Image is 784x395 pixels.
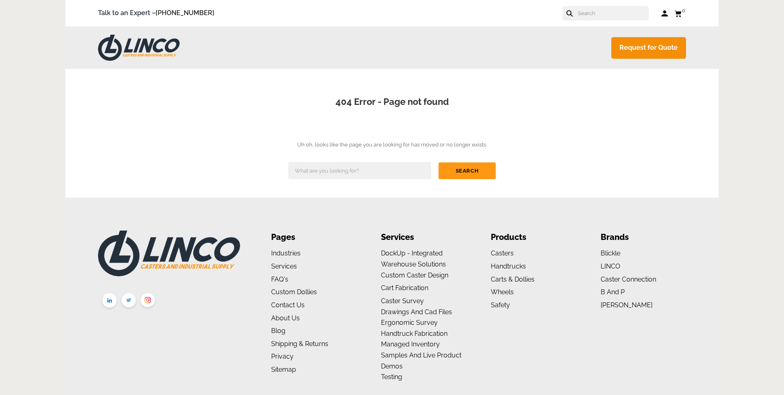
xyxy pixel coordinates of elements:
[491,301,510,309] a: Safety
[271,249,301,257] a: Industries
[271,231,356,244] li: Pages
[491,275,535,283] a: Carts & Dollies
[674,8,686,18] a: 0
[138,291,158,311] img: instagram.png
[90,95,694,109] h1: 404 Error - Page not found
[381,373,402,381] a: Testing
[381,271,448,279] a: Custom Caster Design
[381,330,448,337] a: Handtruck Fabrication
[98,231,240,276] img: LINCO CASTERS & INDUSTRIAL SUPPLY
[611,37,686,59] a: Request for Quote
[271,314,300,322] a: About us
[381,249,446,268] a: DockUp - Integrated Warehouse Solutions
[271,353,294,360] a: Privacy
[661,9,668,18] a: Log in
[439,162,496,179] input: Search
[381,231,466,244] li: Services
[491,231,576,244] li: Products
[271,275,288,283] a: FAQ's
[601,262,620,270] a: LINCO
[78,140,706,150] p: Uh oh, looks like the page you are looking for has moved or no longer exists.
[381,340,440,348] a: Managed Inventory
[100,291,119,312] img: linkedin.png
[381,297,424,305] a: Caster Survey
[271,366,296,373] a: Sitemap
[271,327,285,335] a: Blog
[271,301,305,309] a: Contact Us
[381,319,438,326] a: Ergonomic Survey
[491,249,514,257] a: Casters
[577,6,649,20] input: Search
[271,288,317,296] a: Custom Dollies
[601,288,625,296] a: B and P
[682,7,685,13] span: 0
[288,162,431,179] input: What are you looking for?
[119,291,138,311] img: twitter.png
[381,308,452,316] a: Drawings and Cad Files
[601,301,653,309] a: [PERSON_NAME]
[98,8,214,19] span: Talk to an Expert –
[271,262,297,270] a: Services
[271,340,328,348] a: Shipping & Returns
[601,249,620,257] a: Blickle
[156,9,214,17] a: [PHONE_NUMBER]
[491,262,526,270] a: Handtrucks
[601,231,686,244] li: Brands
[98,35,180,61] img: LINCO CASTERS & INDUSTRIAL SUPPLY
[381,284,428,292] a: Cart Fabrication
[381,351,461,370] a: Samples and Live Product Demos
[601,275,656,283] a: Caster Connection
[491,288,514,296] a: Wheels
